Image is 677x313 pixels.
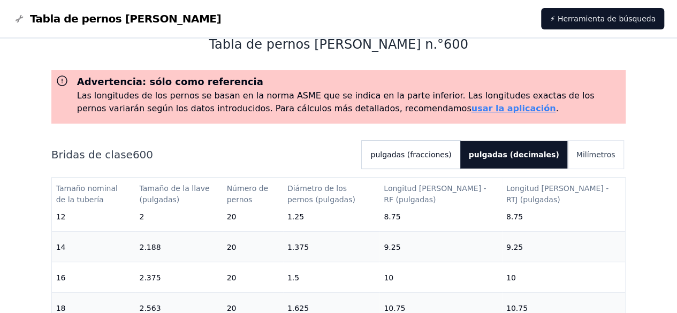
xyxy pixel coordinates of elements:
[56,304,66,312] font: 18
[379,178,502,210] th: Longitud del perno - RF (pulgadas)
[77,90,595,113] font: Las longitudes de los pernos se basan en la norma ASME que se indica en la parte inferior. Las lo...
[227,243,237,251] font: 20
[370,150,451,159] font: pulgadas (fracciones)
[283,178,379,210] th: Diámetro de los pernos (pulgadas)
[287,304,309,312] font: 1.625
[287,184,355,204] font: Diámetro de los pernos (pulgadas)
[56,212,66,221] font: 12
[506,273,516,282] font: 10
[384,273,393,282] font: 10
[209,37,437,52] font: Tabla de pernos [PERSON_NAME] n.
[287,273,299,282] font: 1.5
[444,37,468,52] font: 600
[556,103,558,113] font: .
[56,243,66,251] font: 14
[52,178,135,210] th: Tamaño nominal de la tubería
[506,184,611,204] font: Longitud [PERSON_NAME] - RTJ (pulgadas)
[227,273,237,282] font: 20
[13,12,26,25] img: Gráfico de logotipos de pernos de brida
[384,243,400,251] font: 9.25
[227,304,237,312] font: 20
[384,184,489,204] font: Longitud [PERSON_NAME] - RF (pulgadas)
[135,178,222,210] th: Tamaño de la llave (pulgadas)
[541,8,664,29] a: ⚡ Herramienta de búsqueda
[56,273,66,282] font: 16
[139,212,144,221] font: 2
[460,141,568,169] button: pulgadas (decimales)
[576,150,615,159] font: Milímetros
[506,212,523,221] font: 8.75
[437,37,444,52] font: °
[362,141,460,169] button: pulgadas (fracciones)
[287,212,304,221] font: 1.25
[469,150,559,159] font: pulgadas (decimales)
[568,141,624,169] button: Milímetros
[51,148,133,161] font: Bridas de clase
[227,212,237,221] font: 20
[502,178,626,210] th: Longitud del perno - RTJ (pulgadas)
[287,243,309,251] font: 1.375
[506,304,528,312] font: 10.75
[30,12,221,25] font: Tabla de pernos [PERSON_NAME]
[77,76,263,87] font: Advertencia: sólo como referencia
[133,148,153,161] font: 600
[384,304,405,312] font: 10.75
[227,184,271,204] font: Número de pernos
[223,178,283,210] th: Número de pernos
[139,273,161,282] font: 2.375
[471,103,556,113] a: usar la aplicación
[139,304,161,312] font: 2.563
[506,243,523,251] font: 9.25
[13,11,221,26] a: Gráfico de logotipos de pernos de bridaTabla de pernos [PERSON_NAME]
[139,243,161,251] font: 2.188
[139,184,212,204] font: Tamaño de la llave (pulgadas)
[384,212,400,221] font: 8.75
[550,14,656,23] font: ⚡ Herramienta de búsqueda
[56,184,120,204] font: Tamaño nominal de la tubería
